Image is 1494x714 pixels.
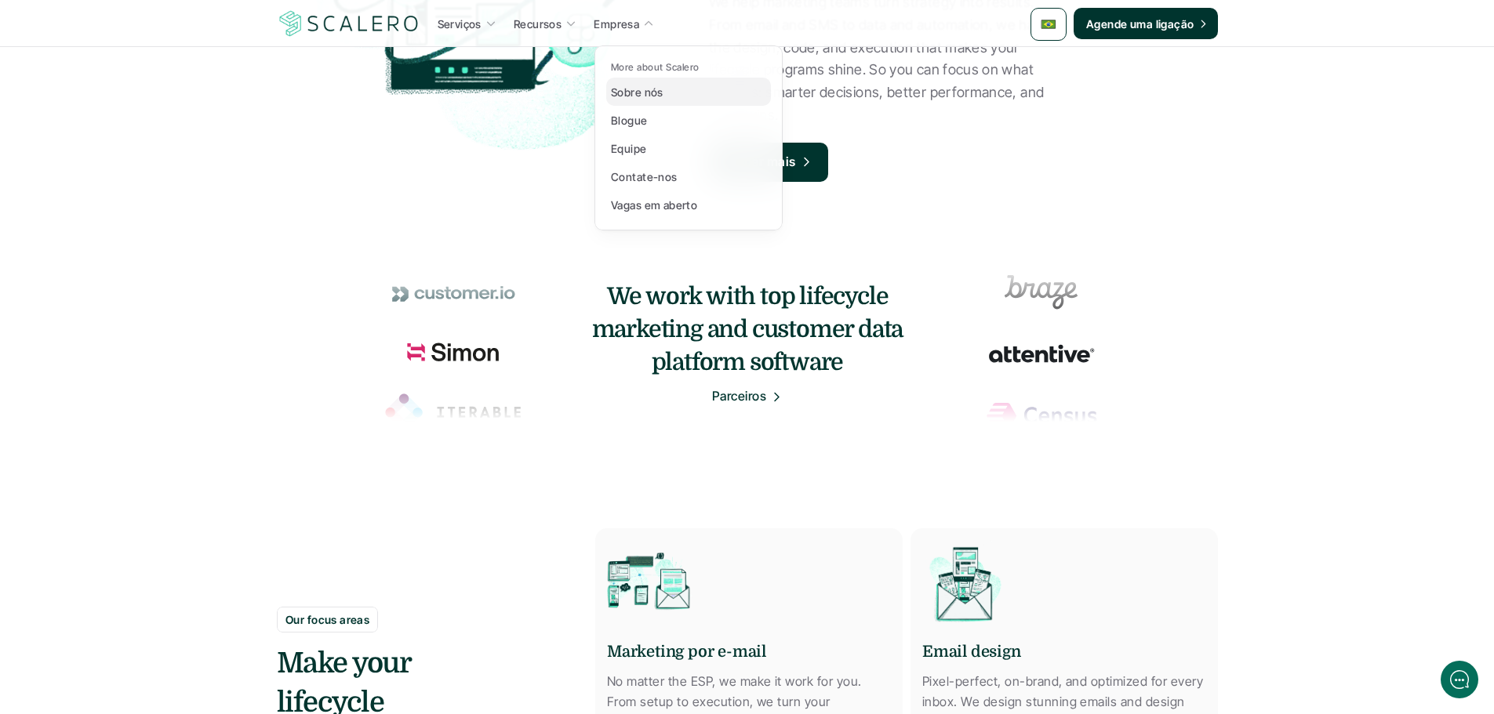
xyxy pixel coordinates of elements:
[611,140,647,157] p: Equipe
[611,84,663,100] p: Sobre nós
[285,611,369,628] p: Our focus areas
[24,208,289,239] button: New conversation
[606,106,771,134] a: Blogue
[606,162,771,190] a: Contate-nos
[131,548,198,558] span: We run on Gist
[24,76,290,101] h1: Hi! Welcome to [GEOGRAPHIC_DATA].
[922,640,1021,664] h6: Email design
[24,104,290,179] h2: Let us know if we can help with lifecycle marketing.
[591,280,904,379] h4: We work with top lifecycle marketing and customer data platform software
[711,386,765,407] p: Parceiros
[1041,16,1056,32] img: 🇧🇷
[594,16,639,32] p: Empresa
[1086,16,1194,32] p: Agende uma ligação
[611,169,678,185] p: Contate-nos
[1441,661,1478,698] iframe: gist-messenger-bubble-iframe
[607,640,766,664] h6: Marketing por e-mail
[277,9,421,38] img: Scalero company logotype
[514,16,562,32] p: Recursos
[438,16,482,32] p: Serviços
[1074,8,1218,39] a: Agende uma ligação
[606,78,771,106] a: Sobre nós
[611,197,697,213] p: Vagas em aberto
[606,190,771,219] a: Vagas em aberto
[611,112,648,129] p: Blogue
[611,62,700,73] p: More about Scalero
[101,217,188,230] span: New conversation
[711,386,782,407] a: Parceiros
[606,134,771,162] a: Equipe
